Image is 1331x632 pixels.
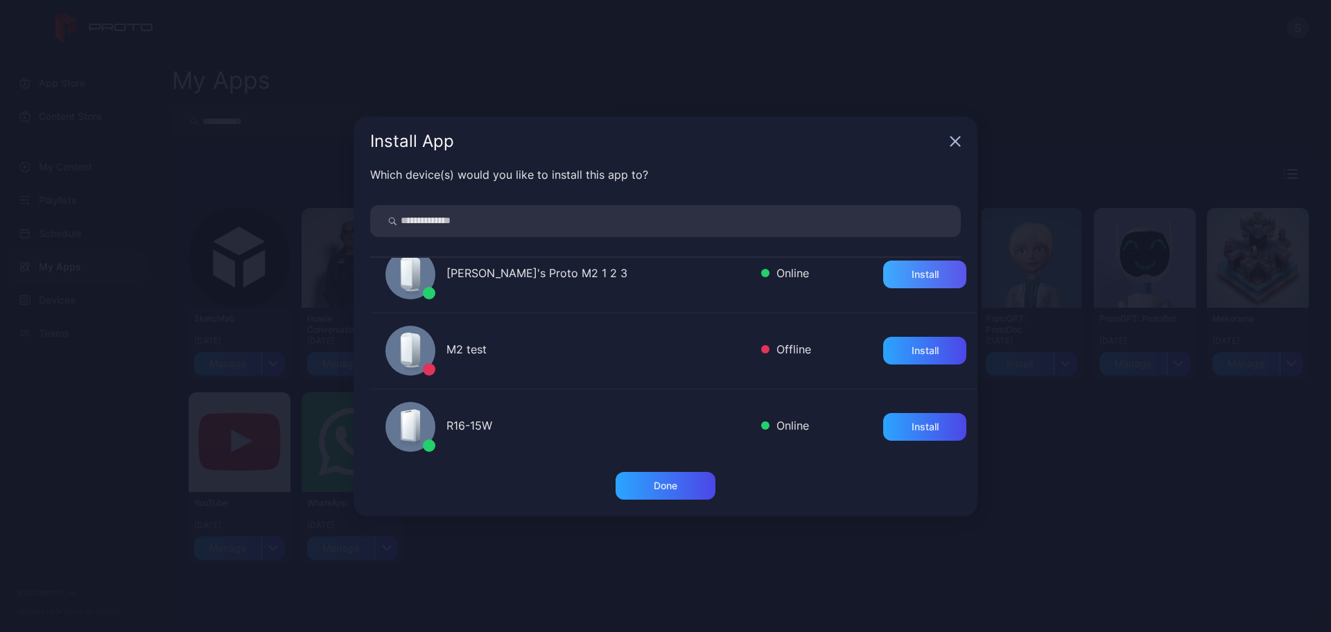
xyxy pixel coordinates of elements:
div: Install App [370,133,944,150]
div: Install [912,421,939,432]
div: Offline [761,341,811,361]
button: Install [883,261,966,288]
div: Which device(s) would you like to install this app to? [370,166,961,183]
button: Done [616,472,715,500]
div: Online [761,417,809,437]
div: Done [654,480,677,491]
div: R16-15W [446,417,750,437]
div: Install [912,269,939,280]
button: Install [883,337,966,365]
div: M2 test [446,341,750,361]
div: Install [912,345,939,356]
button: Install [883,413,966,441]
div: [PERSON_NAME]'s Proto M2 1 2 3 [446,265,750,285]
div: Online [761,265,809,285]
